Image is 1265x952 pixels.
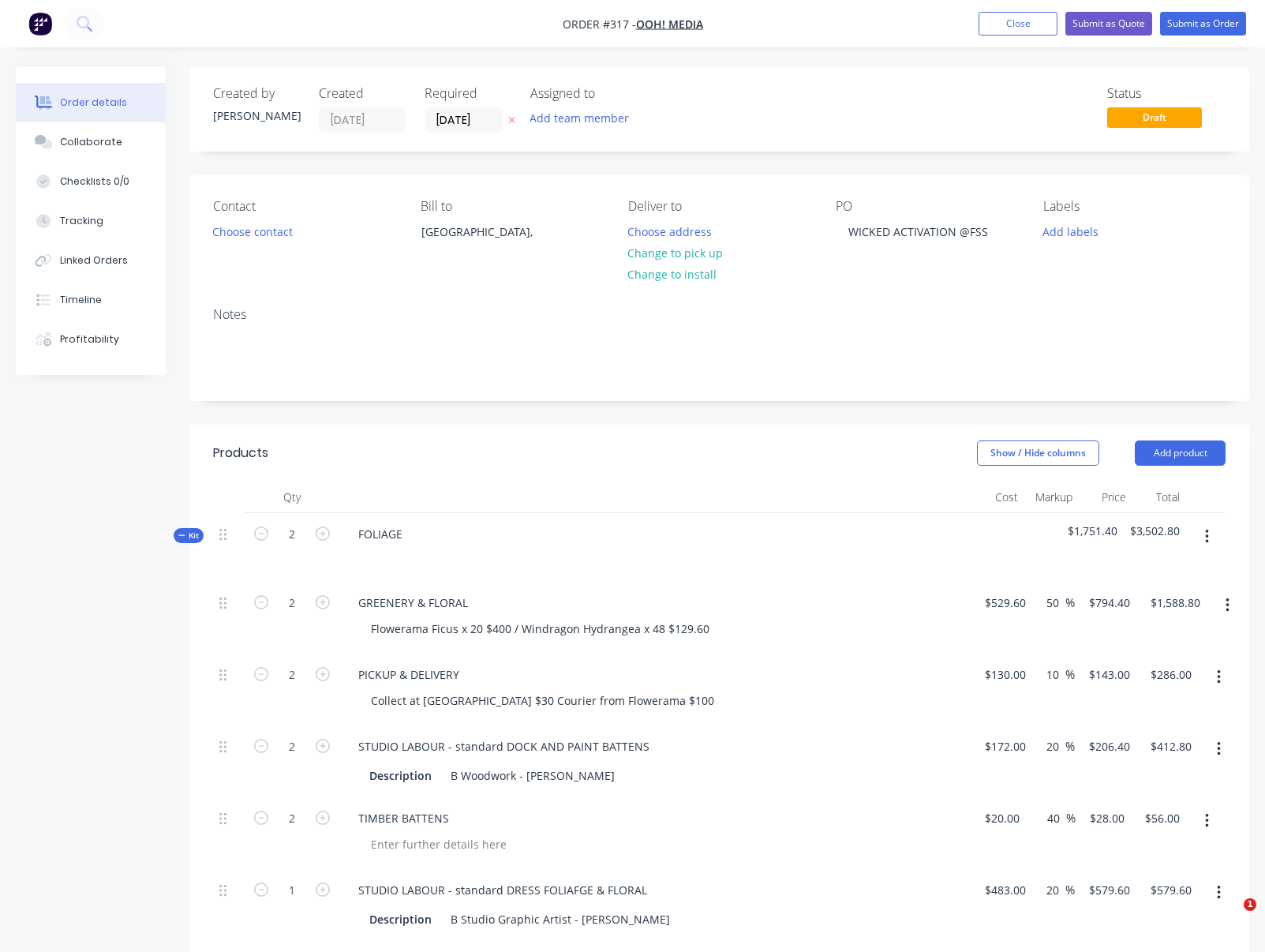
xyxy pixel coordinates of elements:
div: Created [319,86,406,101]
div: GREENERY & FLORAL [346,591,481,614]
div: [GEOGRAPHIC_DATA], [408,220,566,271]
span: Kit [178,530,199,542]
div: WICKED ACTIVATION @FSS [836,220,1001,243]
span: % [1065,594,1075,612]
button: Add product [1135,440,1226,466]
button: Tracking [16,201,166,241]
span: Order #317 - [563,17,636,32]
button: Submit as Quote [1065,12,1152,36]
button: Checklists 0/0 [16,162,166,201]
span: $3,502.80 [1130,523,1180,539]
div: Assigned to [530,86,688,101]
div: STUDIO LABOUR - standard DOCK AND PAINT BATTENS [346,735,662,758]
button: Show / Hide columns [977,440,1099,466]
a: oOh! Media [636,17,703,32]
div: Qty [245,482,339,513]
div: Labels [1043,199,1226,214]
button: Timeline [16,280,166,320]
div: Price [1079,482,1132,513]
button: Kit [174,528,204,543]
div: Markup [1024,482,1078,513]
button: Submit as Order [1160,12,1246,36]
div: Flowerama Ficus x 20 $400 / Windragon Hydrangea x 48 $129.60 [358,617,722,640]
div: Collect at [GEOGRAPHIC_DATA] $30 Courier from Flowerama $100 [358,689,727,712]
div: Contact [213,199,395,214]
div: B Studio Graphic Artist - [PERSON_NAME] [444,908,676,931]
div: Profitability [60,332,119,347]
span: % [1065,665,1075,684]
span: % [1065,881,1075,899]
span: Draft [1107,107,1202,127]
button: Add team member [522,107,638,129]
button: Add team member [530,107,638,129]
button: Close [979,12,1057,36]
div: Status [1107,86,1226,101]
div: Created by [213,86,300,101]
button: Change to pick up [619,242,732,264]
div: Tracking [60,214,103,228]
button: Order details [16,83,166,122]
div: Required [425,86,511,101]
div: Collaborate [60,135,122,149]
button: Add labels [1035,220,1107,242]
span: 1 [1244,898,1256,911]
span: % [1065,737,1075,755]
div: TIMBER BATTENS [346,807,462,830]
span: $1,751.40 [1068,523,1117,539]
div: STUDIO LABOUR - standard DRESS FOLIAFGE & FLORAL [346,879,660,901]
img: Factory [28,12,52,36]
div: Description [363,908,438,931]
div: Description [363,764,438,787]
button: Choose contact [204,220,301,242]
button: Linked Orders [16,241,166,280]
div: Notes [213,307,1226,322]
div: Products [213,444,268,463]
iframe: Intercom live chat [1211,898,1249,936]
div: Linked Orders [60,253,128,268]
div: Bill to [421,199,603,214]
button: Profitability [16,320,166,359]
div: [PERSON_NAME] [213,107,300,124]
span: % [1066,809,1076,827]
div: Cost [971,482,1024,513]
div: PICKUP & DELIVERY [346,663,472,686]
div: B Woodwork - [PERSON_NAME] [444,764,621,787]
div: Total [1132,482,1186,513]
button: Choose address [619,220,720,242]
button: Change to install [619,264,725,285]
div: Checklists 0/0 [60,174,129,189]
div: Timeline [60,293,102,307]
div: Order details [60,96,127,110]
div: FOLIAGE [346,523,415,545]
button: Collaborate [16,122,166,162]
div: [GEOGRAPHIC_DATA], [421,221,552,243]
div: Deliver to [628,199,810,214]
div: PO [836,199,1018,214]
